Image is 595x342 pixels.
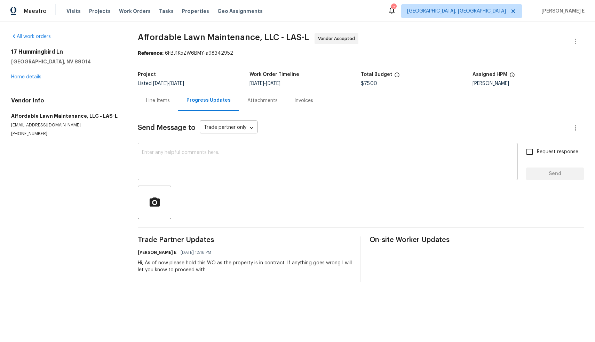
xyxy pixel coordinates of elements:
span: Tasks [159,9,174,14]
div: Trade partner only [200,122,257,134]
span: [DATE] [249,81,264,86]
h4: Vendor Info [11,97,121,104]
span: The hpm assigned to this work order. [509,72,515,81]
span: - [249,81,280,86]
div: Attachments [247,97,278,104]
span: - [153,81,184,86]
span: Request response [537,148,578,156]
span: Work Orders [119,8,151,15]
h5: [GEOGRAPHIC_DATA], NV 89014 [11,58,121,65]
span: [DATE] [153,81,168,86]
p: [EMAIL_ADDRESS][DOMAIN_NAME] [11,122,121,128]
div: Hi, As of now please hold this WO as the property is in contract. If anything goes wrong I will l... [138,259,352,273]
span: Trade Partner Updates [138,236,352,243]
span: [PERSON_NAME] E [539,8,585,15]
div: Progress Updates [187,97,231,104]
span: The total cost of line items that have been proposed by Opendoor. This sum includes line items th... [394,72,400,81]
p: [PHONE_NUMBER] [11,131,121,137]
span: Geo Assignments [217,8,263,15]
div: Invoices [294,97,313,104]
h6: [PERSON_NAME] E [138,249,176,256]
span: On-site Worker Updates [370,236,584,243]
span: Vendor Accepted [318,35,358,42]
h5: Work Order Timeline [249,72,299,77]
h5: Assigned HPM [473,72,507,77]
span: $75.00 [361,81,377,86]
h5: Affordable Lawn Maintenance, LLC - LAS-L [11,112,121,119]
span: [DATE] 12:16 PM [181,249,211,256]
div: 6FBJ1K5ZW6BMY-a98342952 [138,50,584,57]
h5: Total Budget [361,72,392,77]
a: All work orders [11,34,51,39]
a: Home details [11,75,41,79]
span: [DATE] [169,81,184,86]
div: Line Items [146,97,170,104]
span: [GEOGRAPHIC_DATA], [GEOGRAPHIC_DATA] [407,8,506,15]
span: Maestro [24,8,47,15]
span: Properties [182,8,209,15]
span: Visits [66,8,81,15]
div: [PERSON_NAME] [473,81,584,86]
span: Projects [89,8,111,15]
span: Listed [138,81,184,86]
h5: Project [138,72,156,77]
span: Affordable Lawn Maintenance, LLC - LAS-L [138,33,309,41]
span: Send Message to [138,124,196,131]
span: [DATE] [266,81,280,86]
div: 2 [391,4,396,11]
h2: 17 Hummingbird Ln [11,48,121,55]
b: Reference: [138,51,164,56]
